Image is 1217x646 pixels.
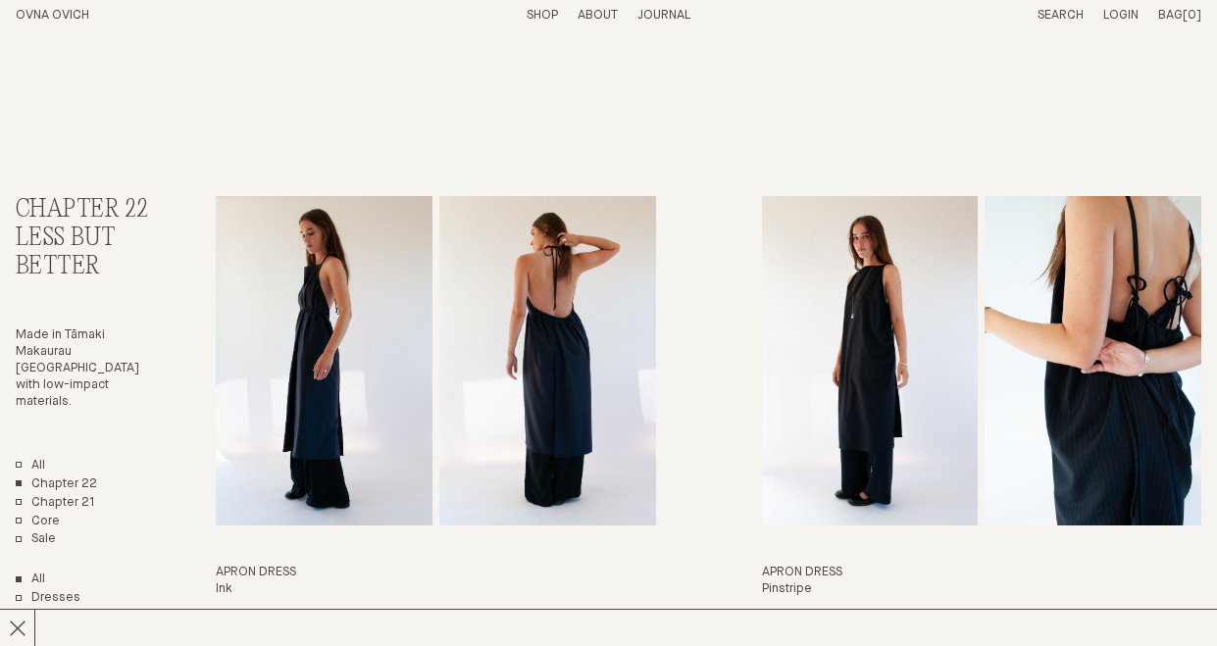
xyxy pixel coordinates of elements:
[1038,9,1084,22] a: Search
[16,327,150,410] p: Made in Tāmaki Makaurau [GEOGRAPHIC_DATA] with low-impact materials.
[16,196,150,224] h2: Chapter 22
[216,196,432,525] img: Apron Dress
[578,8,618,25] summary: About
[16,458,45,474] a: All
[216,196,655,630] a: Apron Dress
[527,9,558,22] a: Shop
[1183,9,1201,22] span: [0]
[637,9,690,22] a: Journal
[216,581,655,598] h4: Ink
[16,224,150,281] h3: Less But Better
[762,196,1201,630] a: Apron Dress
[762,196,979,525] img: Apron Dress
[16,476,97,493] a: Chapter 22
[216,565,655,581] h3: Apron Dress
[16,590,80,607] a: Dresses
[16,571,45,588] a: Show All
[16,531,56,548] a: Sale
[762,581,1201,598] h4: Pinstripe
[16,495,95,512] a: Chapter 21
[762,565,1201,581] h3: Apron Dress
[1158,9,1183,22] span: Bag
[1103,9,1139,22] a: Login
[16,9,89,22] a: Home
[16,514,60,530] a: Core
